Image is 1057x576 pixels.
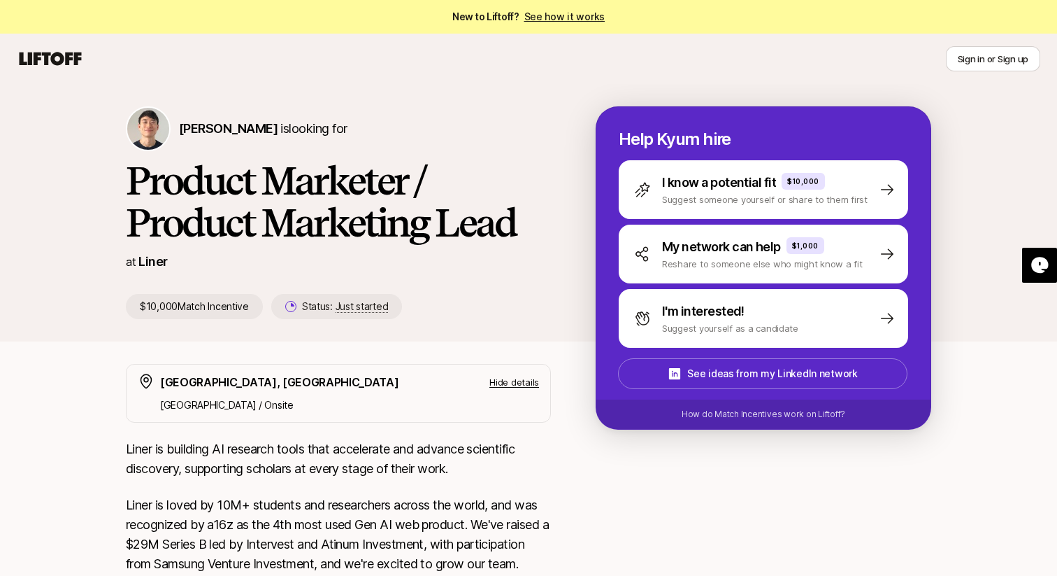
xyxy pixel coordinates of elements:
[489,375,539,389] p: Hide details
[127,108,169,150] img: Kyum Kim
[792,240,819,251] p: $1,000
[662,257,863,271] p: Reshare to someone else who might know a fit
[524,10,605,22] a: See how it works
[946,46,1040,71] button: Sign in or Sign up
[160,397,539,414] p: [GEOGRAPHIC_DATA] / Onsite
[302,298,388,315] p: Status:
[618,358,907,389] button: See ideas from my LinkedIn network
[662,237,781,257] p: My network can help
[336,300,389,313] span: Just started
[179,119,347,139] p: is looking for
[179,121,278,136] span: [PERSON_NAME]
[126,496,551,574] p: Liner is loved by 10M+ students and researchers across the world, and was recognized by a16z as t...
[662,192,868,206] p: Suggest someone yourself or share to them first
[126,294,263,319] p: $10,000 Match Incentive
[687,365,857,382] p: See ideas from my LinkedIn network
[126,253,136,271] p: at
[662,302,745,321] p: I'm interested!
[662,173,776,192] p: I know a potential fit
[160,373,398,391] p: [GEOGRAPHIC_DATA], [GEOGRAPHIC_DATA]
[126,160,551,244] h1: Product Marketer / Product Marketing Lead
[682,408,845,421] p: How do Match Incentives work on Liftoff?
[662,321,798,335] p: Suggest yourself as a candidate
[452,8,605,25] span: New to Liftoff?
[787,176,819,187] p: $10,000
[126,440,551,479] p: Liner is building AI research tools that accelerate and advance scientific discovery, supporting ...
[619,129,908,149] p: Help Kyum hire
[138,254,167,269] a: Liner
